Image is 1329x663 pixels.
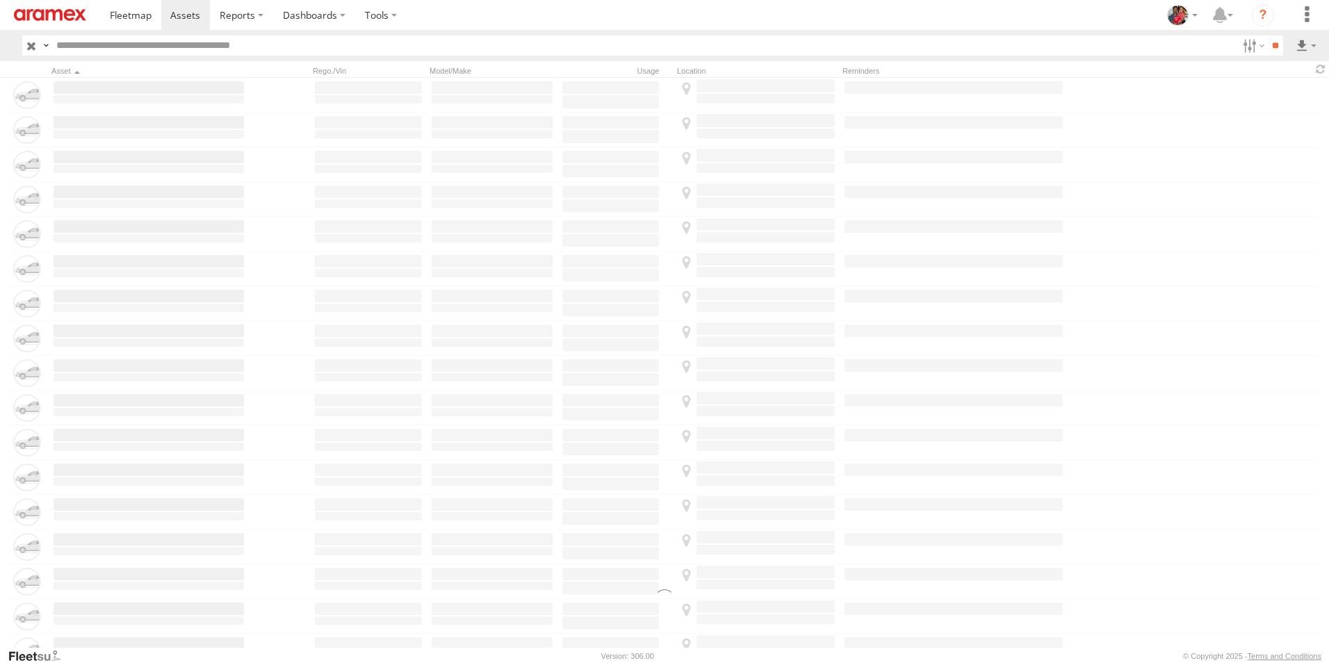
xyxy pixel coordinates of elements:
a: Terms and Conditions [1248,652,1321,660]
span: Refresh [1312,63,1329,76]
label: Search Filter Options [1237,35,1267,56]
div: Click to Sort [51,66,246,76]
img: aramex-logo.svg [14,9,86,21]
div: Usage [560,66,671,76]
div: Model/Make [430,66,555,76]
div: Location [677,66,837,76]
i: ? [1252,4,1274,26]
div: Version: 306.00 [601,652,654,660]
div: © Copyright 2025 - [1183,652,1321,660]
div: Moncy Varghese [1162,5,1202,26]
a: Visit our Website [8,649,72,663]
div: Reminders [842,66,1065,76]
label: Export results as... [1294,35,1318,56]
div: Rego./Vin [313,66,424,76]
label: Search Query [40,35,51,56]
